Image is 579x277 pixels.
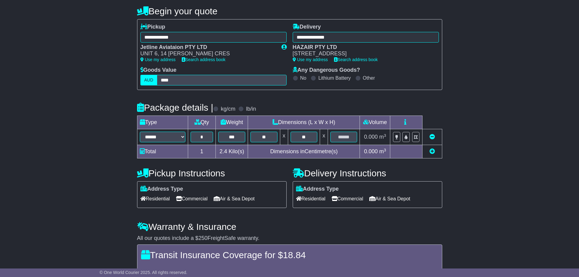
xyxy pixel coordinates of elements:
[140,194,170,203] span: Residential
[140,186,183,192] label: Address Type
[137,168,287,178] h4: Pickup Instructions
[379,134,386,140] span: m
[188,116,216,129] td: Qty
[364,134,378,140] span: 0.000
[137,222,442,232] h4: Warranty & Insurance
[198,235,208,241] span: 250
[140,67,177,74] label: Goods Value
[293,24,321,30] label: Delivery
[332,194,363,203] span: Commercial
[429,148,435,154] a: Add new item
[214,194,255,203] span: Air & Sea Depot
[293,67,360,74] label: Any Dangerous Goods?
[369,194,410,203] span: Air & Sea Depot
[364,148,378,154] span: 0.000
[334,57,378,62] a: Search address book
[360,116,390,129] td: Volume
[137,116,188,129] td: Type
[100,270,188,275] span: © One World Courier 2025. All rights reserved.
[182,57,226,62] a: Search address book
[296,194,326,203] span: Residential
[429,134,435,140] a: Remove this item
[137,145,188,158] td: Total
[280,129,288,145] td: x
[246,106,256,113] label: lb/in
[219,148,227,154] span: 2.4
[137,6,442,16] h4: Begin your quote
[379,148,386,154] span: m
[293,168,442,178] h4: Delivery Instructions
[141,250,438,260] h4: Transit Insurance Coverage for $
[320,129,328,145] td: x
[216,116,248,129] td: Weight
[140,75,157,85] label: AUD
[216,145,248,158] td: Kilo(s)
[363,75,375,81] label: Other
[248,116,360,129] td: Dimensions (L x W x H)
[384,133,386,138] sup: 3
[140,50,275,57] div: UNIT 6, 14 [PERSON_NAME] CRES
[384,148,386,152] sup: 3
[188,145,216,158] td: 1
[318,75,351,81] label: Lithium Battery
[176,194,208,203] span: Commercial
[221,106,235,113] label: kg/cm
[140,24,165,30] label: Pickup
[293,50,433,57] div: [STREET_ADDRESS]
[296,186,339,192] label: Address Type
[293,57,328,62] a: Use my address
[140,44,275,51] div: Jetline Aviataion PTY LTD
[293,44,433,51] div: HAZAIR PTY LTD
[283,250,306,260] span: 18.84
[137,235,442,242] div: All our quotes include a $ FreightSafe warranty.
[300,75,306,81] label: No
[248,145,360,158] td: Dimensions in Centimetre(s)
[140,57,176,62] a: Use my address
[137,102,213,113] h4: Package details |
